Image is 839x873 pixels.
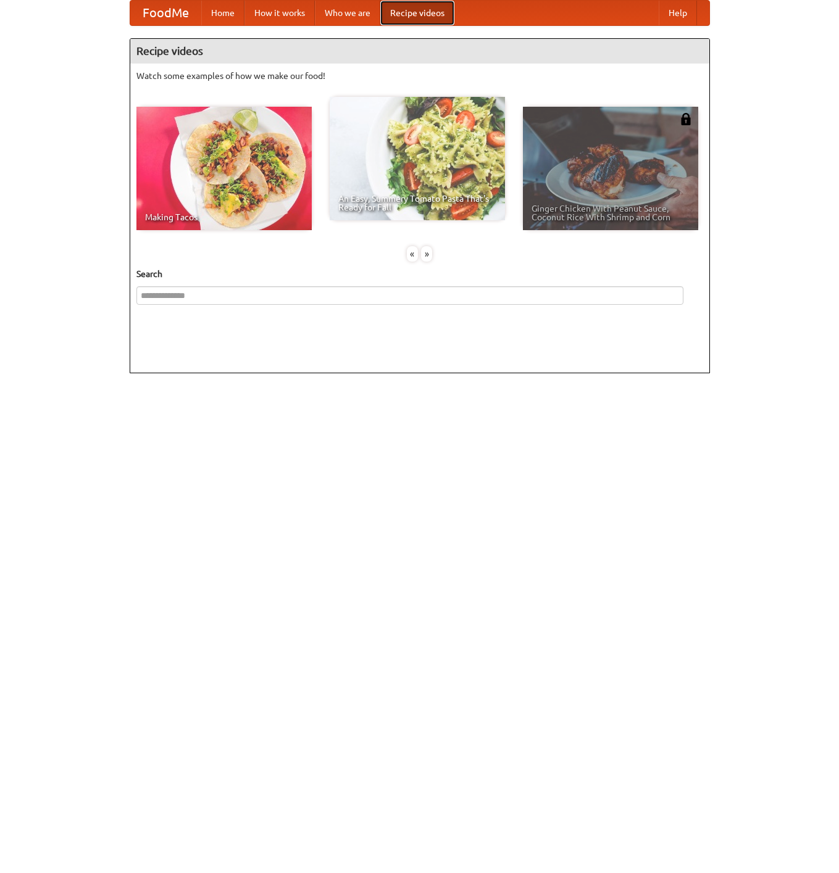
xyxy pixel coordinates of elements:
a: Who we are [315,1,380,25]
a: Home [201,1,244,25]
a: An Easy, Summery Tomato Pasta That's Ready for Fall [330,97,505,220]
a: Recipe videos [380,1,454,25]
h5: Search [136,268,703,280]
a: How it works [244,1,315,25]
div: « [407,246,418,262]
p: Watch some examples of how we make our food! [136,70,703,82]
img: 483408.png [680,113,692,125]
a: FoodMe [130,1,201,25]
span: An Easy, Summery Tomato Pasta That's Ready for Fall [338,194,496,212]
h4: Recipe videos [130,39,709,64]
span: Making Tacos [145,213,303,221]
a: Making Tacos [136,107,312,230]
a: Help [659,1,697,25]
div: » [421,246,432,262]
